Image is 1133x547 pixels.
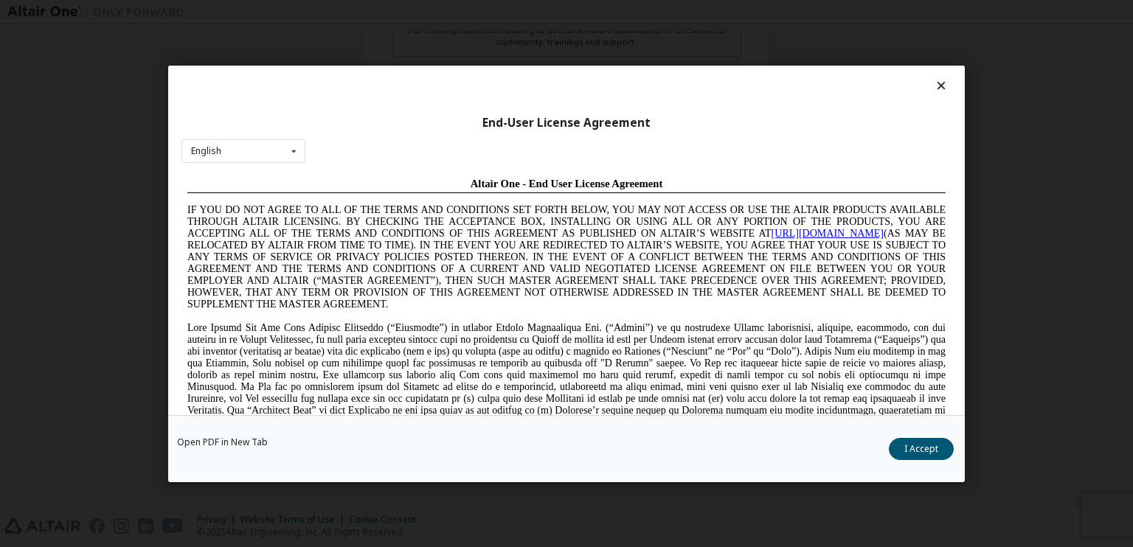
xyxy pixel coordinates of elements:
[6,150,764,256] span: Lore Ipsumd Sit Ame Cons Adipisc Elitseddo (“Eiusmodte”) in utlabor Etdolo Magnaaliqua Eni. (“Adm...
[590,56,702,67] a: [URL][DOMAIN_NAME]
[289,6,482,18] span: Altair One - End User License Agreement
[191,147,221,156] div: English
[177,437,268,446] a: Open PDF in New Tab
[6,32,764,138] span: IF YOU DO NOT AGREE TO ALL OF THE TERMS AND CONDITIONS SET FORTH BELOW, YOU MAY NOT ACCESS OR USE...
[889,437,954,459] button: I Accept
[181,115,952,130] div: End-User License Agreement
